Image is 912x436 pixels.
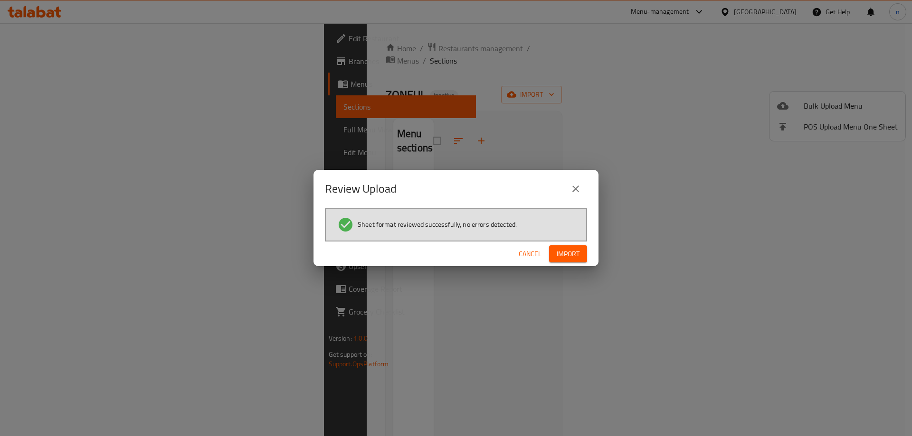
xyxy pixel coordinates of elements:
[564,177,587,200] button: close
[549,245,587,263] button: Import
[325,181,397,196] h2: Review Upload
[515,245,545,263] button: Cancel
[557,248,579,260] span: Import
[358,220,517,229] span: Sheet format reviewed successfully, no errors detected.
[519,248,541,260] span: Cancel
